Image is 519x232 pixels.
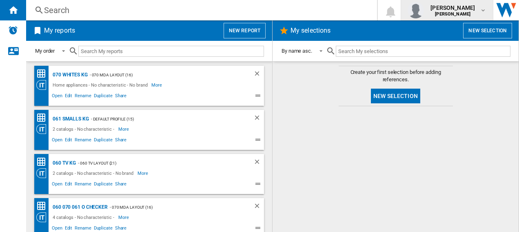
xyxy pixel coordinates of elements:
div: Category View [36,212,51,222]
div: - 070 MDA layout (16) [108,202,237,212]
div: 2 catalogs - No characteristic - [51,124,118,134]
div: Price Matrix [36,113,51,123]
div: 2 catalogs - No characteristic - No brand [51,168,138,178]
h2: My selections [289,23,332,38]
div: Category View [36,168,51,178]
span: Rename [73,180,92,190]
div: Price Matrix [36,201,51,211]
span: Create your first selection before adding references. [339,69,453,83]
input: Search My reports [78,46,264,57]
div: Delete [253,114,264,124]
span: Open [51,136,64,146]
button: New selection [463,23,512,38]
span: Share [114,92,128,102]
div: Delete [253,158,264,168]
div: Delete [253,202,264,212]
div: Home appliances - No characteristic - No brand [51,80,151,90]
div: Category View [36,80,51,90]
div: Price Matrix [36,69,51,79]
span: Edit [64,92,74,102]
span: Edit [64,136,74,146]
div: - Default profile (15) [89,114,237,124]
h2: My reports [42,23,77,38]
span: Duplicate [93,136,114,146]
span: Rename [73,92,92,102]
div: - 070 MDA layout (16) [88,70,237,80]
div: 060 070 061 O Checker [51,202,108,212]
div: Delete [253,70,264,80]
img: profile.jpg [408,2,424,18]
div: Category View [36,124,51,134]
span: More [118,124,130,134]
input: Search My selections [336,46,510,57]
div: - 060 TV Layout (21) [76,158,237,168]
span: Share [114,136,128,146]
span: More [151,80,163,90]
div: 061 Smalls KG [51,114,89,124]
b: [PERSON_NAME] [435,11,470,17]
span: Duplicate [93,92,114,102]
button: New report [224,23,266,38]
div: 070 Whites KG [51,70,88,80]
span: Edit [64,180,74,190]
span: Duplicate [93,180,114,190]
button: New selection [371,89,420,103]
div: Search [44,4,356,16]
span: Rename [73,136,92,146]
span: More [118,212,130,222]
span: Open [51,92,64,102]
span: More [138,168,149,178]
div: Price Matrix [36,157,51,167]
span: Share [114,180,128,190]
div: 060 TV KG [51,158,76,168]
div: My order [35,48,55,54]
span: Open [51,180,64,190]
div: 4 catalogs - No characteristic - [51,212,118,222]
img: alerts-logo.svg [8,25,18,35]
div: By name asc. [282,48,312,54]
span: [PERSON_NAME] [430,4,475,12]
